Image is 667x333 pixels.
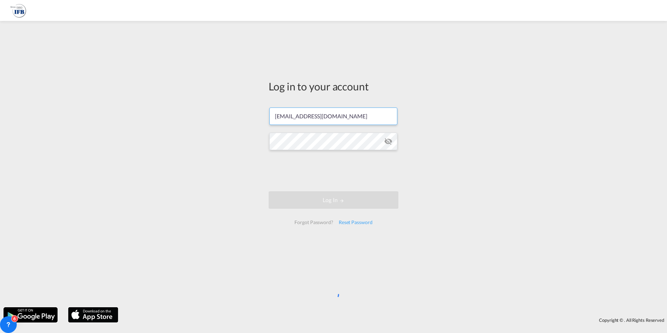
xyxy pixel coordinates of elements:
button: LOGIN [269,191,398,209]
input: Enter email/phone number [269,108,397,125]
div: Forgot Password? [292,216,336,229]
div: Reset Password [336,216,375,229]
img: b4b53bb0256b11ee9ca18b7abc72fd7f.png [10,3,26,18]
div: Copyright © . All Rights Reserved [122,314,667,326]
md-icon: icon-eye-off [384,137,392,146]
div: Log in to your account [269,79,398,94]
img: google.png [3,306,58,323]
img: apple.png [67,306,119,323]
iframe: reCAPTCHA [280,157,387,184]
